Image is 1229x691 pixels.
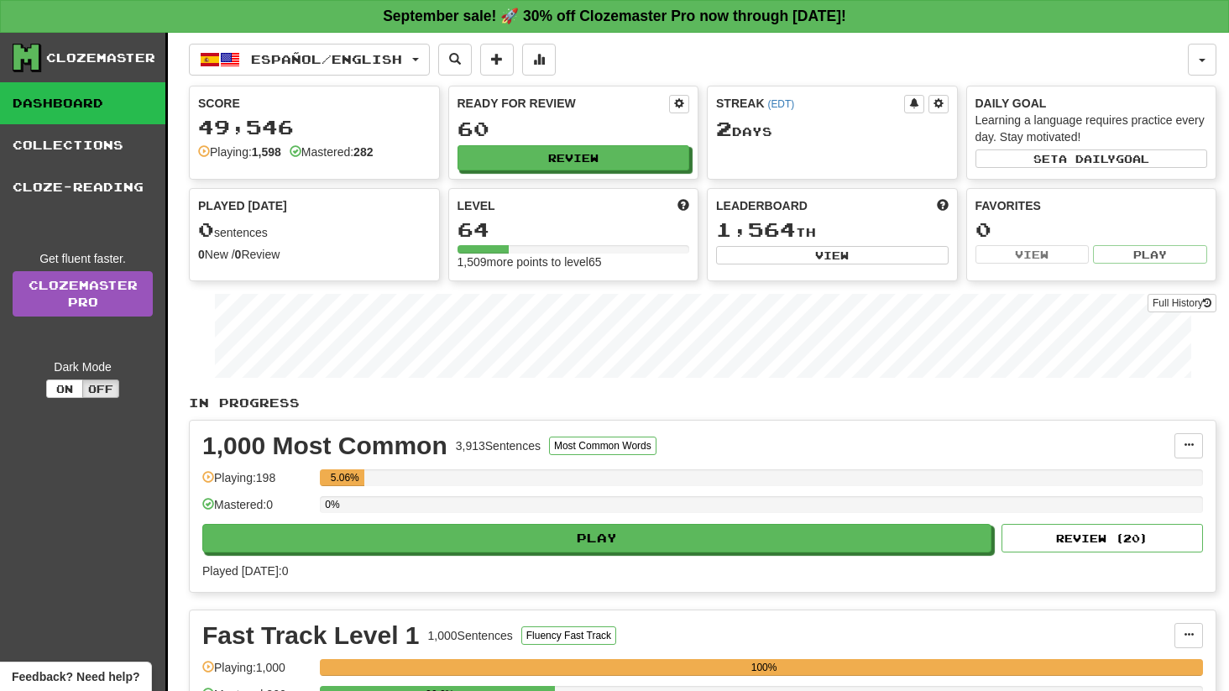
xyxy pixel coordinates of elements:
[716,246,949,264] button: View
[480,44,514,76] button: Add sentence to collection
[521,626,616,645] button: Fluency Fast Track
[198,219,431,241] div: sentences
[1148,294,1216,312] button: Full History
[189,44,430,76] button: Español/English
[716,118,949,140] div: Day s
[13,271,153,317] a: ClozemasterPro
[251,52,402,66] span: Español / English
[975,197,1208,214] div: Favorites
[202,496,311,524] div: Mastered: 0
[428,627,513,644] div: 1,000 Sentences
[325,469,364,486] div: 5.06%
[677,197,689,214] span: Score more points to level up
[1059,153,1116,165] span: a daily
[202,524,991,552] button: Play
[975,112,1208,145] div: Learning a language requires practice every day. Stay motivated!
[202,623,420,648] div: Fast Track Level 1
[46,50,155,66] div: Clozemaster
[252,145,281,159] strong: 1,598
[353,145,373,159] strong: 282
[82,380,119,398] button: Off
[458,254,690,270] div: 1,509 more points to level 65
[937,197,949,214] span: This week in points, UTC
[12,668,139,685] span: Open feedback widget
[290,144,374,160] div: Mastered:
[1002,524,1203,552] button: Review (20)
[202,659,311,687] div: Playing: 1,000
[438,44,472,76] button: Search sentences
[458,95,670,112] div: Ready for Review
[13,250,153,267] div: Get fluent faster.
[522,44,556,76] button: More stats
[458,219,690,240] div: 64
[198,217,214,241] span: 0
[325,659,1203,676] div: 100%
[767,98,794,110] a: (EDT)
[458,118,690,139] div: 60
[235,248,242,261] strong: 0
[975,95,1208,112] div: Daily Goal
[716,117,732,140] span: 2
[202,564,288,578] span: Played [DATE]: 0
[458,145,690,170] button: Review
[198,144,281,160] div: Playing:
[975,149,1208,168] button: Seta dailygoal
[549,437,656,455] button: Most Common Words
[13,359,153,375] div: Dark Mode
[198,246,431,263] div: New / Review
[198,117,431,138] div: 49,546
[198,197,287,214] span: Played [DATE]
[716,95,904,112] div: Streak
[46,380,83,398] button: On
[383,8,846,24] strong: September sale! 🚀 30% off Clozemaster Pro now through [DATE]!
[975,245,1090,264] button: View
[975,219,1208,240] div: 0
[458,197,495,214] span: Level
[716,217,796,241] span: 1,564
[198,95,431,112] div: Score
[202,469,311,497] div: Playing: 198
[456,437,541,454] div: 3,913 Sentences
[1093,245,1207,264] button: Play
[202,433,447,458] div: 1,000 Most Common
[716,219,949,241] div: th
[198,248,205,261] strong: 0
[189,395,1216,411] p: In Progress
[716,197,808,214] span: Leaderboard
